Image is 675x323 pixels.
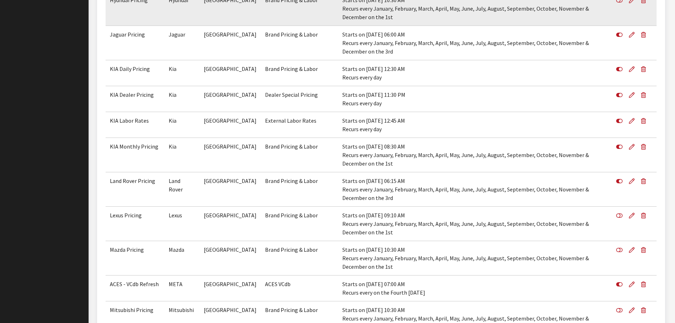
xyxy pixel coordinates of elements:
[199,275,261,301] td: [GEOGRAPHIC_DATA]
[638,138,652,156] button: Delete Definition
[265,143,318,150] span: Brand Pricing & Labor
[265,246,318,253] span: Brand Pricing & Labor
[342,246,589,270] span: Starts on [DATE] 10:30 AM Recurs every January, February, March, April, May, June, July, August, ...
[106,26,164,60] td: Jaguar Pricing
[616,301,626,319] button: Enable Definition
[638,241,652,259] button: Delete Definition
[164,112,199,138] td: Kia
[638,112,652,130] button: Delete Definition
[342,280,425,296] span: Starts on [DATE] 07:00 AM Recurs every on the Fourth [DATE]
[638,207,652,224] button: Delete Definition
[626,301,638,319] a: Edit Definition
[616,26,626,44] button: Disable Definition
[638,275,652,293] button: Delete Definition
[342,212,589,236] span: Starts on [DATE] 09:10 AM Recurs every January, February, March, April, May, June, July, August, ...
[164,26,199,60] td: Jaguar
[199,138,261,172] td: [GEOGRAPHIC_DATA]
[164,207,199,241] td: Lexus
[106,86,164,112] td: KIA Dealer Pricing
[638,86,652,104] button: Delete Definition
[616,275,626,293] button: Disable Definition
[616,112,626,130] button: Disable Definition
[199,207,261,241] td: [GEOGRAPHIC_DATA]
[638,26,652,44] button: Delete Definition
[199,112,261,138] td: [GEOGRAPHIC_DATA]
[265,117,316,124] span: External Labor Rates
[265,177,318,184] span: Brand Pricing & Labor
[638,301,652,319] button: Delete Definition
[626,86,638,104] a: Edit Definition
[265,212,318,219] span: Brand Pricing & Labor
[616,241,626,259] button: Enable Definition
[626,172,638,190] a: Edit Definition
[106,138,164,172] td: KIA Monthly Pricing
[106,241,164,275] td: Mazda Pricing
[626,26,638,44] a: Edit Definition
[626,60,638,78] a: Edit Definition
[616,207,626,224] button: Enable Definition
[164,275,199,301] td: META
[106,275,164,301] td: ACES - VCdb Refresh
[342,177,589,201] span: Starts on [DATE] 06:15 AM Recurs every January, February, March, April, May, June, July, August, ...
[265,306,318,313] span: Brand Pricing & Labor
[616,60,626,78] button: Disable Definition
[164,172,199,207] td: Land Rover
[199,26,261,60] td: [GEOGRAPHIC_DATA]
[199,241,261,275] td: [GEOGRAPHIC_DATA]
[342,65,405,81] span: Starts on [DATE] 12:30 AM Recurs every day
[616,86,626,104] button: Disable Definition
[164,86,199,112] td: Kia
[199,86,261,112] td: [GEOGRAPHIC_DATA]
[638,172,652,190] button: Delete Definition
[106,112,164,138] td: KIA Labor Rates
[164,138,199,172] td: Kia
[265,31,318,38] span: Brand Pricing & Labor
[626,241,638,259] a: Edit Definition
[265,280,291,288] span: ACES VCdb
[626,112,638,130] a: Edit Definition
[106,207,164,241] td: Lexus Pricing
[638,60,652,78] button: Delete Definition
[342,31,589,55] span: Starts on [DATE] 06:00 AM Recurs every January, February, March, April, May, June, July, August, ...
[265,91,318,98] span: Dealer Special Pricing
[106,60,164,86] td: KIA Daily Pricing
[106,172,164,207] td: Land Rover Pricing
[626,138,638,156] a: Edit Definition
[342,117,405,133] span: Starts on [DATE] 12:45 AM Recurs every day
[342,91,405,107] span: Starts on [DATE] 11:30 PM Recurs every day
[342,143,589,167] span: Starts on [DATE] 08:30 AM Recurs every January, February, March, April, May, June, July, August, ...
[164,241,199,275] td: Mazda
[199,60,261,86] td: [GEOGRAPHIC_DATA]
[164,60,199,86] td: Kia
[626,275,638,293] a: Edit Definition
[265,65,318,72] span: Brand Pricing & Labor
[616,138,626,156] button: Disable Definition
[626,207,638,224] a: Edit Definition
[616,172,626,190] button: Disable Definition
[199,172,261,207] td: [GEOGRAPHIC_DATA]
